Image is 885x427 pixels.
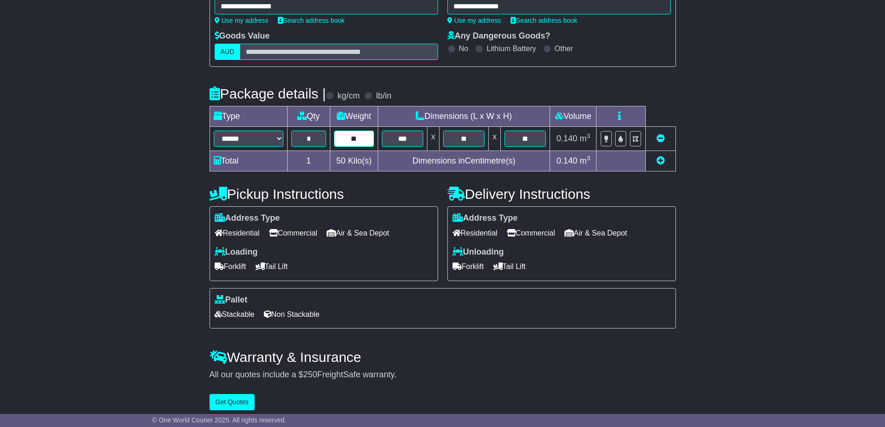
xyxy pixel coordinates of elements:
label: Any Dangerous Goods? [447,31,551,41]
label: Address Type [215,213,280,223]
span: Residential [215,226,260,240]
a: Add new item [656,156,665,165]
label: Loading [215,247,258,257]
h4: Warranty & Insurance [210,349,676,365]
td: Total [210,151,287,171]
span: m [580,134,590,143]
span: Air & Sea Depot [327,226,389,240]
a: Use my address [447,17,501,24]
label: AUD [215,44,241,60]
span: 0.140 [557,134,577,143]
a: Search address book [511,17,577,24]
td: Qty [287,106,330,127]
td: Type [210,106,287,127]
sup: 3 [587,132,590,139]
span: Forklift [215,259,246,274]
span: Residential [452,226,498,240]
button: Get Quotes [210,394,255,410]
span: 250 [303,370,317,379]
span: Commercial [507,226,555,240]
label: No [459,44,468,53]
span: Non Stackable [264,307,320,322]
td: 1 [287,151,330,171]
td: Dimensions in Centimetre(s) [378,151,550,171]
h4: Package details | [210,86,326,101]
a: Use my address [215,17,269,24]
span: 0.140 [557,156,577,165]
td: x [427,127,439,151]
span: Tail Lift [493,259,526,274]
h4: Delivery Instructions [447,186,676,202]
sup: 3 [587,155,590,162]
span: m [580,156,590,165]
td: x [489,127,501,151]
label: Address Type [452,213,518,223]
span: 50 [336,156,346,165]
label: Other [555,44,573,53]
a: Search address book [278,17,345,24]
label: Goods Value [215,31,270,41]
span: Air & Sea Depot [564,226,627,240]
td: Kilo(s) [330,151,378,171]
div: All our quotes include a $ FreightSafe warranty. [210,370,676,380]
span: Commercial [269,226,317,240]
td: Weight [330,106,378,127]
label: Pallet [215,295,248,305]
label: Lithium Battery [486,44,536,53]
h4: Pickup Instructions [210,186,438,202]
a: Remove this item [656,134,665,143]
label: kg/cm [337,91,360,101]
td: Volume [550,106,597,127]
label: lb/in [376,91,391,101]
td: Dimensions (L x W x H) [378,106,550,127]
span: © One World Courier 2025. All rights reserved. [152,416,287,424]
span: Tail Lift [256,259,288,274]
label: Unloading [452,247,504,257]
span: Forklift [452,259,484,274]
span: Stackable [215,307,255,322]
